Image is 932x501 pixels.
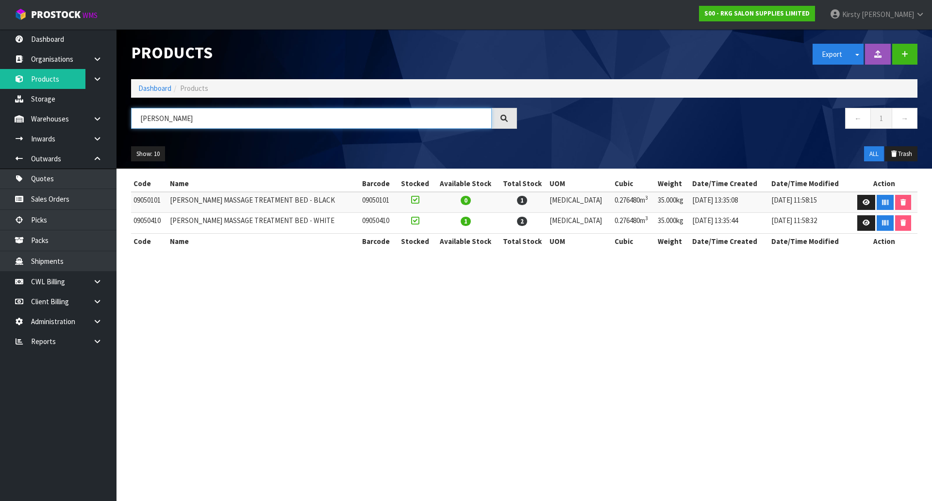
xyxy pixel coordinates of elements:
[131,146,165,162] button: Show: 10
[360,233,397,249] th: Barcode
[138,84,171,93] a: Dashboard
[655,213,690,234] td: 35.000kg
[655,233,690,249] th: Weight
[690,192,769,213] td: [DATE] 13:35:08
[892,108,917,129] a: →
[397,176,434,191] th: Stocked
[360,192,397,213] td: 09050101
[15,8,27,20] img: cube-alt.png
[769,213,851,234] td: [DATE] 11:58:32
[851,176,917,191] th: Action
[655,176,690,191] th: Weight
[167,176,360,191] th: Name
[690,233,769,249] th: Date/Time Created
[864,146,884,162] button: ALL
[845,108,871,129] a: ←
[612,213,655,234] td: 0.276480m
[360,213,397,234] td: 09050410
[870,108,892,129] a: 1
[532,108,917,132] nav: Page navigation
[461,217,471,226] span: 1
[83,11,98,20] small: WMS
[699,6,815,21] a: S00 - RKG SALON SUPPLIES LIMITED
[842,10,860,19] span: Kirsty
[131,44,517,62] h1: Products
[461,196,471,205] span: 0
[547,176,612,191] th: UOM
[547,213,612,234] td: [MEDICAL_DATA]
[612,176,655,191] th: Cubic
[131,108,492,129] input: Search products
[31,8,81,21] span: ProStock
[769,192,851,213] td: [DATE] 11:58:15
[131,233,167,249] th: Code
[131,176,167,191] th: Code
[397,233,434,249] th: Stocked
[547,192,612,213] td: [MEDICAL_DATA]
[612,233,655,249] th: Cubic
[167,192,360,213] td: [PERSON_NAME] MASSAGE TREATMENT BED - BLACK
[517,217,527,226] span: 2
[645,215,648,222] sup: 3
[813,44,851,65] button: Export
[498,176,547,191] th: Total Stock
[180,84,208,93] span: Products
[547,233,612,249] th: UOM
[434,176,498,191] th: Available Stock
[769,176,851,191] th: Date/Time Modified
[704,9,810,17] strong: S00 - RKG SALON SUPPLIES LIMITED
[862,10,914,19] span: [PERSON_NAME]
[131,213,167,234] td: 09050410
[131,192,167,213] td: 09050101
[498,233,547,249] th: Total Stock
[167,213,360,234] td: [PERSON_NAME] MASSAGE TREATMENT BED - WHITE
[167,233,360,249] th: Name
[655,192,690,213] td: 35.000kg
[851,233,917,249] th: Action
[769,233,851,249] th: Date/Time Modified
[645,194,648,201] sup: 3
[690,213,769,234] td: [DATE] 13:35:44
[434,233,498,249] th: Available Stock
[885,146,917,162] button: Trash
[612,192,655,213] td: 0.276480m
[517,196,527,205] span: 1
[690,176,769,191] th: Date/Time Created
[360,176,397,191] th: Barcode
